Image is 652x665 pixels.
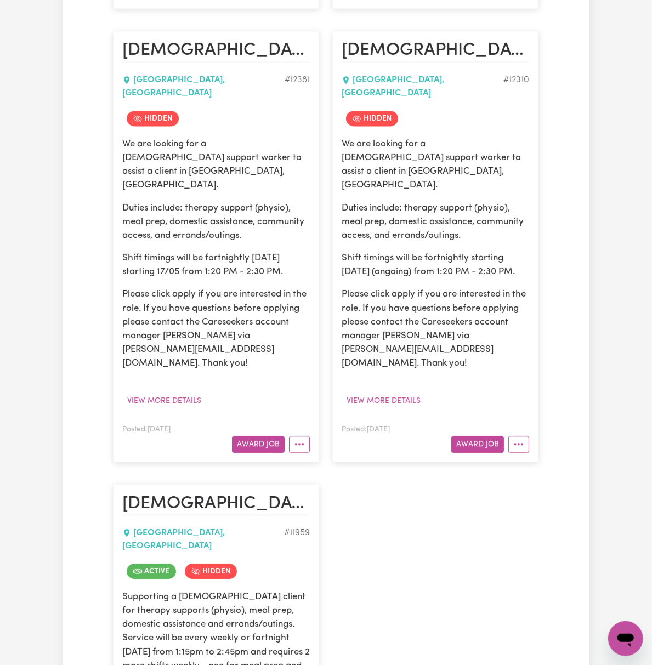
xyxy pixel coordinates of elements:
[285,73,310,100] div: Job ID #12381
[127,564,176,579] span: Job is active
[608,621,643,656] iframe: Button to launch messaging window
[503,73,529,100] div: Job ID #12310
[342,73,503,100] div: [GEOGRAPHIC_DATA] , [GEOGRAPHIC_DATA]
[122,251,310,278] p: Shift timings will be fortnightly [DATE] starting 17/05 from 1:20 PM - 2:30 PM.
[122,201,310,243] p: Duties include: therapy support (physio), meal prep, domestic assistance, community access, and e...
[346,111,398,126] span: Job is hidden
[284,526,310,553] div: Job ID #11959
[342,287,529,370] p: Please click apply if you are interested in the role. If you have questions before applying pleas...
[289,436,310,453] button: More options
[342,137,529,192] p: We are looking for a [DEMOGRAPHIC_DATA] support worker to assist a client in [GEOGRAPHIC_DATA], [...
[122,137,310,192] p: We are looking for a [DEMOGRAPHIC_DATA] support worker to assist a client in [GEOGRAPHIC_DATA], [...
[122,426,171,433] span: Posted: [DATE]
[451,436,504,453] button: Award Job
[342,251,529,278] p: Shift timings will be fortnightly starting [DATE] (ongoing) from 1:20 PM - 2:30 PM.
[232,436,285,453] button: Award Job
[342,426,390,433] span: Posted: [DATE]
[122,526,284,553] div: [GEOGRAPHIC_DATA] , [GEOGRAPHIC_DATA]
[122,287,310,370] p: Please click apply if you are interested in the role. If you have questions before applying pleas...
[127,111,179,126] span: Job is hidden
[185,564,237,579] span: Job is hidden
[122,73,285,100] div: [GEOGRAPHIC_DATA] , [GEOGRAPHIC_DATA]
[122,493,310,515] h2: Female Support Worker Needed in MACQUARIE PARK, NSW
[342,201,529,243] p: Duties include: therapy support (physio), meal prep, domestic assistance, community access, and e...
[342,393,426,410] button: View more details
[122,40,310,62] h2: Female Support Worker Needed Friday Fortnight in MACQUARIE PARK, NSW
[508,436,529,453] button: More options
[342,40,529,62] h2: Female Support Worker Needed in MACQUARIE PARK, NSW
[122,393,206,410] button: View more details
